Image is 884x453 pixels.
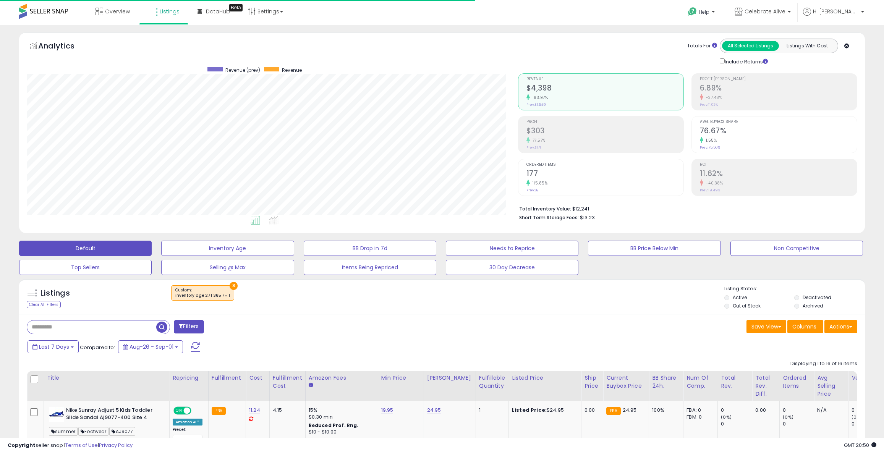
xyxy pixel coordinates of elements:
span: Avg. Buybox Share [700,120,857,124]
small: (0%) [852,414,862,420]
small: Prev: $171 [526,145,541,150]
div: [PERSON_NAME] [427,374,473,382]
div: seller snap | | [8,442,133,449]
a: Privacy Policy [99,442,133,449]
div: 4.15 [273,407,300,414]
div: Clear All Filters [27,301,61,308]
b: Listed Price: [512,406,547,414]
button: All Selected Listings [722,41,779,51]
div: $24.95 [512,407,575,414]
div: Fulfillment [212,374,243,382]
span: 2025-09-9 20:50 GMT [844,442,876,449]
button: Non Competitive [730,241,863,256]
label: Archived [803,303,823,309]
span: 24.95 [623,406,637,414]
strong: Copyright [8,442,36,449]
i: Get Help [688,7,697,16]
div: Ordered Items [783,374,811,390]
button: Columns [787,320,823,333]
b: Short Term Storage Fees: [519,214,579,221]
button: Save View [746,320,786,333]
span: Ordered Items [526,163,683,167]
button: Needs to Reprice [446,241,578,256]
div: Amazon Fees [309,374,375,382]
div: Preset: [173,427,202,444]
a: 24.95 [427,406,441,414]
button: Top Sellers [19,260,152,275]
div: 0.00 [584,407,597,414]
div: N/A [817,407,842,414]
div: Num of Comp. [686,374,714,390]
div: 0 [721,421,752,427]
div: Ship Price [584,374,600,390]
li: $12,241 [519,204,852,213]
span: AJ9077 [109,427,135,436]
b: Total Inventory Value: [519,205,571,212]
span: Profit [526,120,683,124]
div: inventory age 271 365 >= 1 [175,293,230,298]
label: Out of Stock [733,303,761,309]
span: summer [49,427,78,436]
a: Terms of Use [65,442,98,449]
small: Prev: 19.49% [700,188,720,193]
span: Overview [105,8,130,15]
button: BB Drop in 7d [304,241,436,256]
small: 77.57% [530,138,546,143]
div: Listed Price [512,374,578,382]
small: FBA [212,407,226,415]
div: 0 [783,407,814,414]
h2: 11.62% [700,169,857,180]
a: 11.24 [249,406,260,414]
div: 0 [852,421,882,427]
div: 15% [309,407,372,414]
a: Help [682,1,722,25]
div: Fulfillment Cost [273,374,302,390]
div: 0 [721,407,752,414]
button: Items Being Repriced [304,260,436,275]
button: Inventory Age [161,241,294,256]
h2: $4,398 [526,84,683,94]
div: Include Returns [714,57,777,66]
div: 0 [852,407,882,414]
small: -37.48% [703,95,722,100]
span: Revenue [526,77,683,81]
h2: 177 [526,169,683,180]
h5: Listings [40,288,70,299]
button: × [230,282,238,290]
span: Footwear [78,427,108,436]
button: Selling @ Max [161,260,294,275]
small: 1.55% [703,138,717,143]
button: Filters [174,320,204,333]
button: Actions [824,320,857,333]
div: FBA: 0 [686,407,712,414]
span: ROI [700,163,857,167]
div: Totals For [687,42,717,50]
div: Velocity [852,374,879,382]
button: BB Price Below Min [588,241,720,256]
small: Amazon Fees. [309,382,313,389]
small: Prev: 82 [526,188,539,193]
span: Revenue [282,67,302,73]
small: (0%) [783,414,793,420]
div: Displaying 1 to 16 of 16 items [790,360,857,367]
div: Total Rev. Diff. [755,374,776,398]
div: Min Price [381,374,421,382]
span: Revenue (prev) [225,67,260,73]
span: Hi [PERSON_NAME] [813,8,859,15]
small: FBA [606,407,620,415]
button: Last 7 Days [28,340,79,353]
button: Listings With Cost [779,41,835,51]
div: 0 [783,421,814,427]
span: Compared to: [80,344,115,351]
p: Listing States: [724,285,865,293]
div: BB Share 24h. [652,374,680,390]
label: Active [733,294,747,301]
b: Reduced Prof. Rng. [309,422,359,429]
small: Prev: 11.02% [700,102,718,107]
small: 115.85% [530,180,548,186]
h2: 6.89% [700,84,857,94]
div: 1 [479,407,503,414]
h2: 76.67% [700,126,857,137]
div: Cost [249,374,266,382]
div: Current Buybox Price [606,374,646,390]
